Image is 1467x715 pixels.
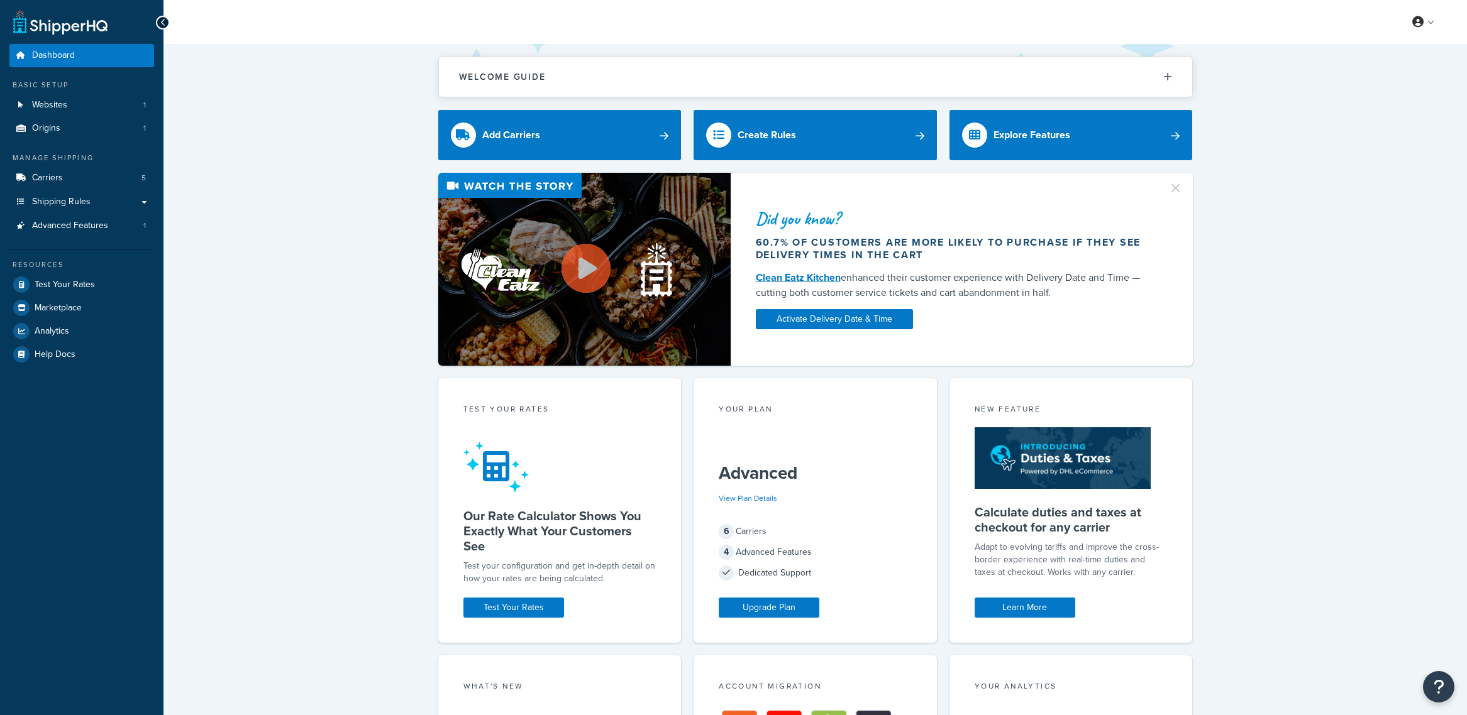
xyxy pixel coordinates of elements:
[35,326,69,337] span: Analytics
[9,117,154,140] li: Origins
[949,110,1193,160] a: Explore Features
[9,214,154,237] a: Advanced Features1
[1423,671,1454,702] button: Open Resource Center
[463,560,656,585] div: Test your configuration and get in-depth detail on how your rates are being calculated.
[9,320,154,342] a: Analytics
[439,57,1192,97] button: Welcome Guide
[32,100,67,111] span: Websites
[719,524,734,539] span: 6
[9,94,154,117] li: Websites
[719,523,912,540] div: Carriers
[719,543,912,561] div: Advanced Features
[32,197,91,207] span: Shipping Rules
[756,309,913,329] a: Activate Delivery Date & Time
[9,166,154,190] li: Carriers
[719,564,912,582] div: Dedicated Support
[438,110,682,160] a: Add Carriers
[9,297,154,319] a: Marketplace
[143,100,146,111] span: 1
[9,153,154,163] div: Manage Shipping
[9,166,154,190] a: Carriers5
[9,190,154,214] a: Shipping Rules
[32,173,63,183] span: Carriers
[9,214,154,237] li: Advanced Features
[35,280,95,290] span: Test Your Rates
[9,259,154,270] div: Resources
[463,403,656,418] div: Test your rates
[994,126,1070,144] div: Explore Features
[719,545,734,560] span: 4
[9,343,154,366] a: Help Docs
[719,493,777,504] a: View Plan Details
[463,680,656,695] div: What's New
[35,349,75,360] span: Help Docs
[35,303,82,314] span: Marketplace
[32,123,60,134] span: Origins
[756,270,1153,300] div: enhanced their customer experience with Delivery Date and Time — cutting both customer service ti...
[975,403,1168,418] div: New Feature
[9,80,154,90] div: Basic Setup
[32,50,75,61] span: Dashboard
[9,117,154,140] a: Origins1
[32,221,108,231] span: Advanced Features
[438,173,731,366] img: Video thumbnail
[9,44,154,67] a: Dashboard
[719,598,819,618] a: Upgrade Plan
[694,110,937,160] a: Create Rules
[719,463,912,483] h5: Advanced
[9,94,154,117] a: Websites1
[975,680,1168,695] div: Your Analytics
[463,598,564,618] a: Test Your Rates
[459,72,546,82] h2: Welcome Guide
[975,505,1168,535] h5: Calculate duties and taxes at checkout for any carrier
[482,126,540,144] div: Add Carriers
[738,126,796,144] div: Create Rules
[756,236,1153,261] div: 60.7% of customers are more likely to purchase if they see delivery times in the cart
[756,210,1153,227] div: Did you know?
[9,273,154,296] a: Test Your Rates
[143,123,146,134] span: 1
[975,541,1168,579] p: Adapt to evolving tariffs and improve the cross-border experience with real-time duties and taxes...
[719,680,912,695] div: Account Migration
[756,270,841,285] a: Clean Eatz Kitchen
[141,173,146,183] span: 5
[719,403,912,418] div: Your Plan
[463,508,656,554] h5: Our Rate Calculator Shows You Exactly What Your Customers See
[975,598,1075,618] a: Learn More
[143,221,146,231] span: 1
